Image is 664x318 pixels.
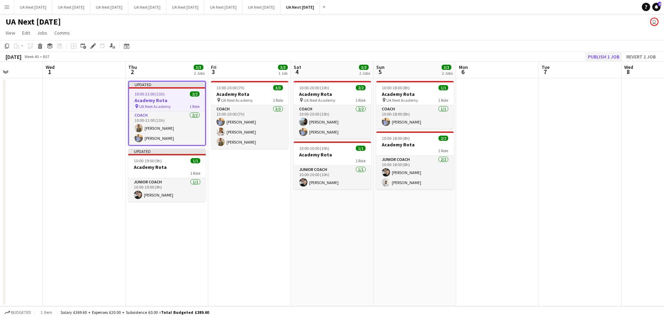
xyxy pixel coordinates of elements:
[166,0,204,14] button: UA Next [DATE]
[45,68,55,76] span: 1
[376,105,454,129] app-card-role: Coach1/110:00-18:00 (8h)[PERSON_NAME]
[128,164,206,170] h3: Academy Rota
[623,68,633,76] span: 8
[52,28,73,37] a: Comms
[129,97,205,103] h3: Academy Rota
[624,64,633,70] span: Wed
[211,81,288,149] app-job-card: 13:00-20:00 (7h)3/3Academy Rota UA Next Academy1 RoleCoach3/313:00-20:00 (7h)[PERSON_NAME][PERSON...
[204,0,242,14] button: UA Next [DATE]
[128,81,206,146] app-job-card: Updated10:00-21:00 (11h)2/2Academy Rota UA Next Academy1 RoleCoach2/210:00-21:00 (11h)[PERSON_NAM...
[386,98,418,103] span: UA Next Academy
[294,166,371,189] app-card-role: Junior Coach1/110:00-20:00 (10h)[PERSON_NAME]
[129,111,205,145] app-card-role: Coach2/210:00-21:00 (11h)[PERSON_NAME][PERSON_NAME]
[356,85,366,90] span: 2/2
[304,98,335,103] span: UA Next Academy
[280,0,320,14] button: UA Next [DATE]
[294,105,371,139] app-card-role: Coach2/210:00-20:00 (10h)[PERSON_NAME][PERSON_NAME]
[221,98,253,103] span: UA Next Academy
[210,68,216,76] span: 3
[211,91,288,97] h3: Academy Rota
[3,309,32,316] button: Budgeted
[211,105,288,149] app-card-role: Coach3/313:00-20:00 (7h)[PERSON_NAME][PERSON_NAME][PERSON_NAME]
[273,98,283,103] span: 1 Role
[134,158,162,163] span: 10:00-19:00 (9h)
[541,68,550,76] span: 7
[14,0,52,14] button: UA Next [DATE]
[294,152,371,158] h3: Academy Rota
[161,310,209,315] span: Total Budgeted £389.60
[129,82,205,87] div: Updated
[438,98,448,103] span: 1 Role
[442,65,451,70] span: 3/3
[658,2,661,6] span: 4
[52,0,90,14] button: UA Next [DATE]
[216,85,245,90] span: 13:00-20:00 (7h)
[90,0,128,14] button: UA Next [DATE]
[585,52,622,61] button: Publish 1 job
[278,71,287,76] div: 1 Job
[242,0,280,14] button: UA Next [DATE]
[376,131,454,189] app-job-card: 10:00-18:00 (8h)2/2Academy Rota1 RoleJunior Coach2/210:00-18:00 (8h)[PERSON_NAME][PERSON_NAME]
[3,28,18,37] a: View
[459,64,468,70] span: Mon
[211,64,216,70] span: Fri
[542,64,550,70] span: Tue
[128,0,166,14] button: UA Next [DATE]
[135,91,165,97] span: 10:00-21:00 (11h)
[190,104,200,109] span: 1 Role
[128,178,206,202] app-card-role: Junior Coach1/110:00-19:00 (9h)[PERSON_NAME]
[294,64,301,70] span: Sat
[376,91,454,97] h3: Academy Rota
[382,136,410,141] span: 10:00-18:00 (8h)
[439,85,448,90] span: 1/1
[190,91,200,97] span: 2/2
[458,68,468,76] span: 6
[376,81,454,129] app-job-card: 10:00-18:00 (8h)1/1Academy Rota UA Next Academy1 RoleCoach1/110:00-18:00 (8h)[PERSON_NAME]
[376,142,454,148] h3: Academy Rota
[652,3,661,11] a: 4
[128,64,137,70] span: Thu
[376,64,385,70] span: Sun
[356,98,366,103] span: 1 Role
[438,148,448,153] span: 1 Role
[293,68,301,76] span: 4
[294,142,371,189] app-job-card: 10:00-20:00 (10h)1/1Academy Rota1 RoleJunior Coach1/110:00-20:00 (10h)[PERSON_NAME]
[299,85,329,90] span: 10:00-20:00 (10h)
[38,310,55,315] span: 1 item
[139,104,171,109] span: UA Next Academy
[128,148,206,202] app-job-card: Updated10:00-19:00 (9h)1/1Academy Rota1 RoleJunior Coach1/110:00-19:00 (9h)[PERSON_NAME]
[23,54,40,59] span: Week 40
[273,85,283,90] span: 3/3
[11,310,31,315] span: Budgeted
[439,136,448,141] span: 2/2
[299,146,329,151] span: 10:00-20:00 (10h)
[6,53,21,60] div: [DATE]
[294,81,371,139] app-job-card: 10:00-20:00 (10h)2/2Academy Rota UA Next Academy1 RoleCoach2/210:00-20:00 (10h)[PERSON_NAME][PERS...
[54,30,70,36] span: Comms
[382,85,410,90] span: 10:00-18:00 (8h)
[190,171,200,176] span: 1 Role
[356,158,366,163] span: 1 Role
[127,68,137,76] span: 2
[624,52,658,61] button: Revert 1 job
[359,65,369,70] span: 3/3
[376,156,454,189] app-card-role: Junior Coach2/210:00-18:00 (8h)[PERSON_NAME][PERSON_NAME]
[194,65,203,70] span: 3/3
[61,310,209,315] div: Salary £369.60 + Expenses £20.00 + Subsistence £0.00 =
[128,148,206,154] div: Updated
[34,28,50,37] a: Jobs
[6,17,61,27] h1: UA Next [DATE]
[359,71,370,76] div: 2 Jobs
[194,71,205,76] div: 2 Jobs
[43,54,50,59] div: BST
[191,158,200,163] span: 1/1
[19,28,33,37] a: Edit
[375,68,385,76] span: 5
[294,91,371,97] h3: Academy Rota
[356,146,366,151] span: 1/1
